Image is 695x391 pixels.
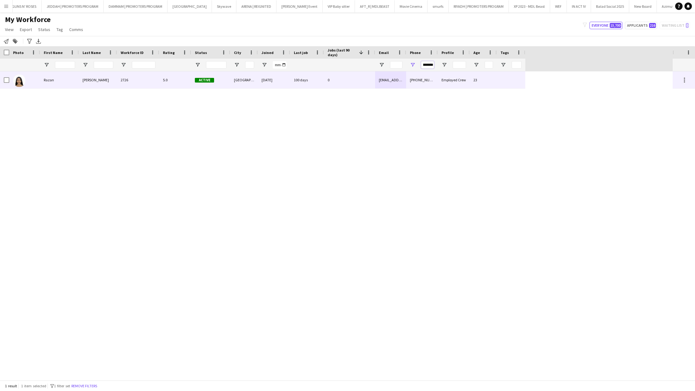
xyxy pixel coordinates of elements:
span: My Workforce [5,15,51,24]
div: Employed Crew [438,71,470,88]
div: [PHONE_NUMBER] [406,71,438,88]
span: 1 item selected [21,384,46,388]
span: City [234,50,241,55]
input: Age Filter Input [485,61,493,69]
app-action-btn: Notify workforce [2,38,10,45]
span: Last Name [83,50,101,55]
button: IN ACT IV [567,0,591,12]
button: Open Filter Menu [379,62,384,68]
button: ARENA | REIGNITED [236,0,276,12]
span: Workforce ID [121,50,144,55]
button: WEF [550,0,567,12]
input: First Name Filter Input [55,61,75,69]
button: XP 2023 - MDL Beast [509,0,550,12]
input: Status Filter Input [206,61,226,69]
span: Status [38,27,50,32]
span: 15,700 [610,23,621,28]
input: Last Name Filter Input [94,61,113,69]
input: Email Filter Input [390,61,402,69]
div: Razan [40,71,79,88]
app-action-btn: Advanced filters [26,38,33,45]
span: 1 filter set [54,384,70,388]
a: View [2,25,16,34]
button: AFT_R | MDLBEAST [355,0,395,12]
span: Joined [262,50,274,55]
span: Active [195,78,214,83]
app-action-btn: Add to tag [11,38,19,45]
button: Movie Cinema [395,0,428,12]
div: 5.0 [159,71,191,88]
button: GUNS N' ROSES [7,0,42,12]
button: Open Filter Menu [473,62,479,68]
button: JEDDAH | PROMOTERS PROGRAM [42,0,104,12]
app-action-btn: Export XLSX [35,38,42,45]
span: Rating [163,50,175,55]
button: Open Filter Menu [262,62,267,68]
div: 0 [324,71,375,88]
button: Open Filter Menu [121,62,126,68]
input: City Filter Input [245,61,254,69]
span: Tag [56,27,63,32]
button: New Board [629,0,657,12]
div: 23 [470,71,497,88]
button: Open Filter Menu [500,62,506,68]
button: Open Filter Menu [410,62,415,68]
input: Joined Filter Input [273,61,286,69]
div: 2726 [117,71,159,88]
span: First Name [44,50,63,55]
button: [GEOGRAPHIC_DATA] [168,0,212,12]
span: Tags [500,50,509,55]
span: Profile [442,50,454,55]
button: Open Filter Menu [234,62,240,68]
span: Jobs (last 90 days) [328,48,356,57]
a: Status [36,25,53,34]
button: Applicants216 [625,22,657,29]
div: [DATE] [258,71,290,88]
span: Comms [69,27,83,32]
span: Export [20,27,32,32]
img: Razan Ali [13,74,25,87]
button: Everyone15,700 [590,22,622,29]
button: DAMMAM | PROMOTERS PROGRAM [104,0,168,12]
div: 100 days [290,71,324,88]
span: 216 [649,23,656,28]
button: Open Filter Menu [195,62,200,68]
input: Profile Filter Input [453,61,466,69]
a: Export [17,25,34,34]
button: Skywave [212,0,236,12]
button: [PERSON_NAME] Event [276,0,323,12]
button: Remove filters [70,383,98,389]
span: Photo [13,50,24,55]
button: Open Filter Menu [44,62,49,68]
input: Workforce ID Filter Input [132,61,155,69]
button: VIP Baby sitter [323,0,355,12]
span: Email [379,50,389,55]
span: Age [473,50,480,55]
span: View [5,27,14,32]
div: [PERSON_NAME] [79,71,117,88]
button: Balad Social 2025 [591,0,629,12]
span: Status [195,50,207,55]
a: Tag [54,25,65,34]
div: [EMAIL_ADDRESS][DOMAIN_NAME] [375,71,406,88]
span: Last job [294,50,308,55]
button: smurfs [428,0,449,12]
button: RIYADH | PROMOTERS PROGRAM [449,0,509,12]
button: Open Filter Menu [442,62,447,68]
div: [GEOGRAPHIC_DATA] [230,71,258,88]
button: Open Filter Menu [83,62,88,68]
input: Tags Filter Input [512,61,522,69]
input: Phone Filter Input [421,61,434,69]
a: Comms [67,25,86,34]
span: Phone [410,50,421,55]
